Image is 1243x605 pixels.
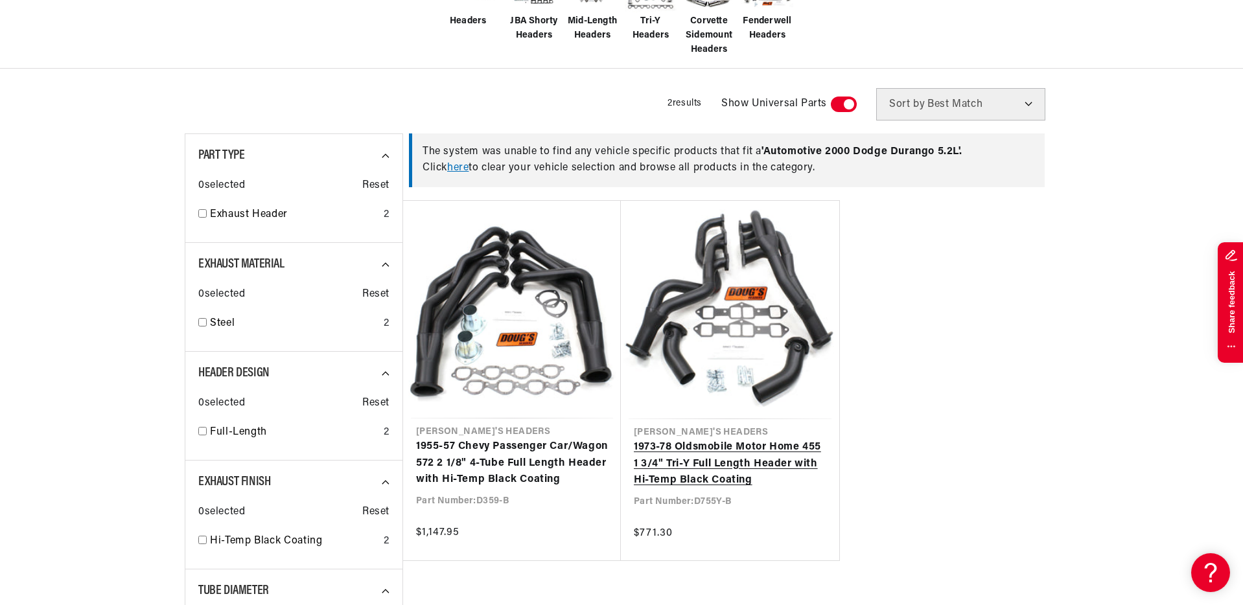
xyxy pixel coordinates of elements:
[198,584,269,597] span: Tube Diameter
[409,133,1045,187] div: The system was unable to find any vehicle specific products that fit a Click to clear your vehicl...
[362,395,389,412] span: Reset
[198,286,245,303] span: 0 selected
[450,14,487,29] span: Headers
[210,533,378,550] a: Hi-Temp Black Coating
[362,286,389,303] span: Reset
[508,14,560,43] span: JBA Shorty Headers
[876,88,1045,120] select: Sort by
[210,315,378,332] a: Steel
[384,424,389,441] div: 2
[384,315,389,332] div: 2
[634,439,826,489] a: 1973-78 Oldsmobile Motor Home 455 1 3/4" Tri-Y Full Length Header with Hi-Temp Black Coating
[384,207,389,223] div: 2
[198,177,245,194] span: 0 selected
[668,98,702,108] span: 2 results
[198,258,285,271] span: Exhaust Material
[889,99,925,109] span: Sort by
[362,504,389,521] span: Reset
[447,163,469,173] a: here
[198,395,245,412] span: 0 selected
[210,424,378,441] a: Full-Length
[362,177,389,194] span: Reset
[741,14,793,43] span: Fenderwell Headers
[198,475,270,488] span: Exhaust Finish
[416,439,608,488] a: 1955-57 Chevy Passenger Car/Wagon 572 2 1/8" 4-Tube Full Length Header with Hi-Temp Black Coating
[683,14,735,58] span: Corvette Sidemount Headers
[384,533,389,550] div: 2
[566,14,618,43] span: Mid-Length Headers
[625,14,677,43] span: Tri-Y Headers
[198,367,270,380] span: Header Design
[198,504,245,521] span: 0 selected
[210,207,378,223] a: Exhaust Header
[761,146,962,157] span: ' Automotive 2000 Dodge Durango 5.2L '.
[198,149,244,162] span: Part Type
[721,96,827,113] span: Show Universal Parts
